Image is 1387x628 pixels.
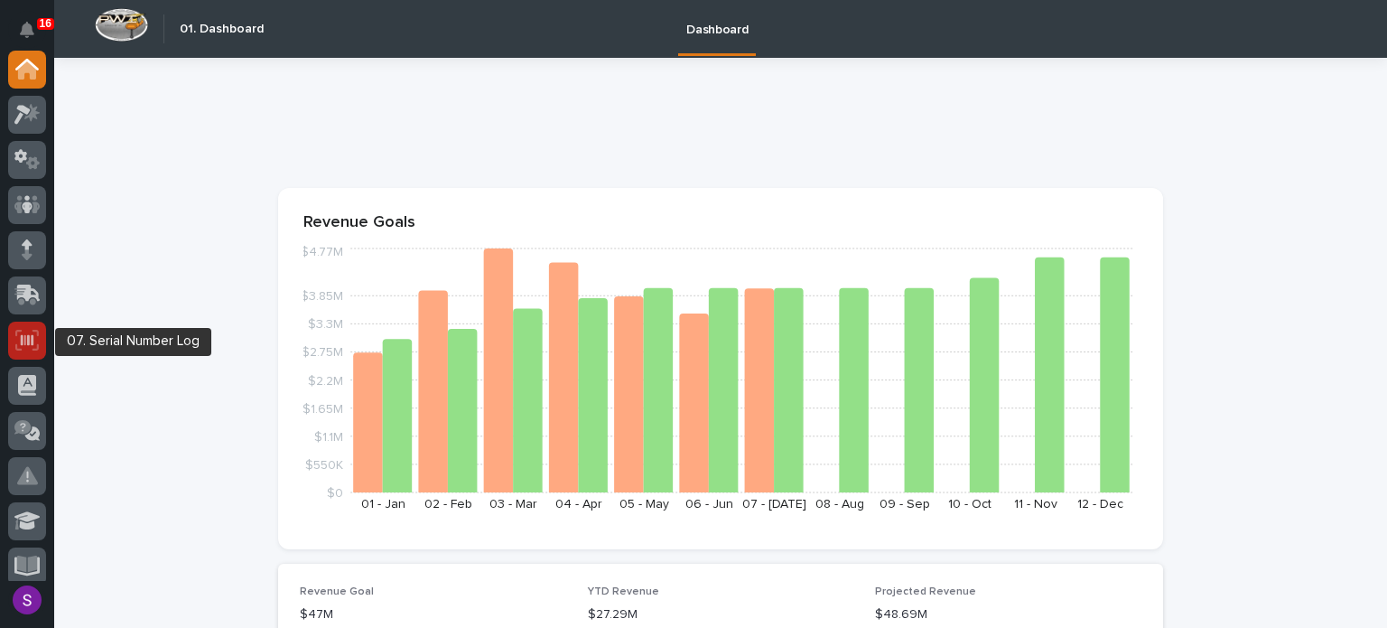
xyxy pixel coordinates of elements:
tspan: $2.75M [302,346,343,359]
tspan: $0 [327,487,343,500]
p: Revenue Goals [303,213,1138,233]
text: 05 - May [619,498,669,511]
tspan: $3.85M [301,290,343,303]
text: 03 - Mar [489,498,537,511]
text: 11 - Nov [1014,498,1057,511]
button: Notifications [8,11,46,49]
p: 16 [40,17,51,30]
text: 04 - Apr [555,498,602,511]
text: 01 - Jan [361,498,405,511]
tspan: $2.2M [308,374,343,387]
text: 09 - Sep [880,498,930,511]
tspan: $4.77M [301,246,343,258]
text: 06 - Jun [685,498,733,511]
p: $48.69M [875,605,1141,624]
text: 07 - [DATE] [742,498,806,511]
text: 08 - Aug [815,498,864,511]
p: $47M [300,605,566,624]
span: Revenue Goal [300,586,374,597]
tspan: $1.1M [314,430,343,443]
span: YTD Revenue [588,586,659,597]
text: 12 - Dec [1077,498,1123,511]
text: 02 - Feb [424,498,472,511]
p: $27.29M [588,605,854,624]
text: 10 - Oct [948,498,991,511]
div: Notifications16 [23,22,46,51]
button: users-avatar [8,581,46,619]
img: Workspace Logo [95,8,148,42]
tspan: $3.3M [308,318,343,331]
tspan: $550K [305,458,343,471]
span: Projected Revenue [875,586,976,597]
tspan: $1.65M [303,402,343,415]
h2: 01. Dashboard [180,22,264,37]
